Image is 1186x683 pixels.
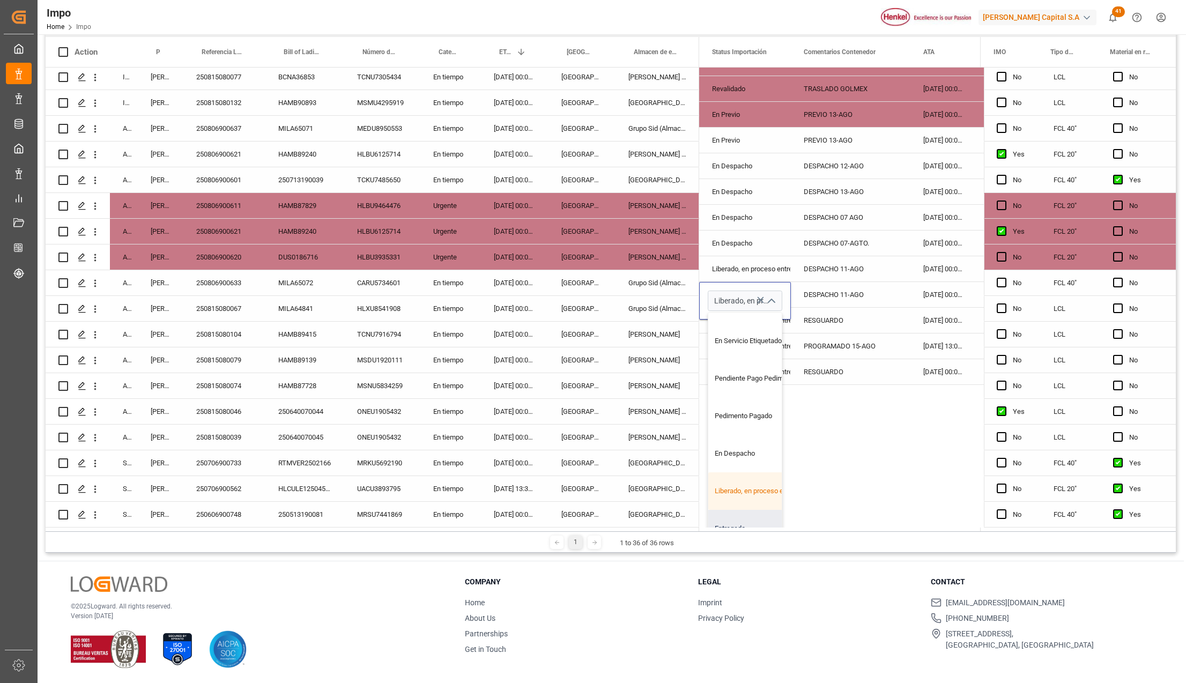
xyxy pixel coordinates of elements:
[708,510,809,547] div: Entregado
[910,205,975,230] div: [DATE] 00:00:00
[708,360,809,397] div: Pendiente Pago Pedimento
[548,476,616,501] div: [GEOGRAPHIC_DATA]
[110,322,138,347] div: Arrived
[698,598,722,607] a: Imprint
[344,142,420,167] div: HLBU6125714
[548,193,616,218] div: [GEOGRAPHIC_DATA]
[265,450,344,476] div: RTMVER2502166
[481,193,548,218] div: [DATE] 00:00:00
[47,5,91,21] div: Impo
[156,48,161,56] span: Persona responsable de seguimiento
[1110,48,1150,56] span: Material en resguardo Y/N
[984,90,1176,116] div: Press SPACE to select this row.
[712,128,778,153] div: En Previo
[712,154,778,179] div: En Despacho
[344,373,420,398] div: MSNU5834259
[548,244,616,270] div: [GEOGRAPHIC_DATA]
[791,256,910,281] div: DESPACHO 11-AGO
[548,270,616,295] div: [GEOGRAPHIC_DATA]
[110,373,138,398] div: Arrived
[548,142,616,167] div: [GEOGRAPHIC_DATA]
[265,476,344,501] div: HLCULE1250453700
[46,476,699,502] div: Press SPACE to select this row.
[284,48,322,56] span: Bill of Lading Number
[183,476,265,501] div: 250706900562
[481,450,548,476] div: [DATE] 00:00:00
[46,347,699,373] div: Press SPACE to select this row.
[265,167,344,192] div: 250713190039
[984,322,1176,347] div: Press SPACE to select this row.
[46,193,699,219] div: Press SPACE to select this row.
[46,142,699,167] div: Press SPACE to select this row.
[616,167,699,192] div: [GEOGRAPHIC_DATA]
[75,47,98,57] div: Action
[548,450,616,476] div: [GEOGRAPHIC_DATA]
[344,116,420,141] div: MEDU8950553
[46,450,699,476] div: Press SPACE to select this row.
[1041,193,1100,218] div: FCL 20"
[634,48,677,56] span: Almacen de entrega
[1041,167,1100,192] div: FCL 40"
[265,219,344,244] div: HAMB89240
[548,90,616,115] div: [GEOGRAPHIC_DATA]
[183,244,265,270] div: 250806900620
[420,476,481,501] div: En tiempo
[910,76,975,101] div: [DATE] 00:00:00
[1013,142,1028,167] div: Yes
[46,116,699,142] div: Press SPACE to select this row.
[1013,91,1028,115] div: No
[420,270,481,295] div: En tiempo
[791,153,910,179] div: DESPACHO 12-AGO
[46,244,699,270] div: Press SPACE to select this row.
[46,64,699,90] div: Press SPACE to select this row.
[46,322,699,347] div: Press SPACE to select this row.
[138,322,183,347] div: [PERSON_NAME]
[344,270,420,295] div: CARU5734601
[481,347,548,373] div: [DATE] 00:00:00
[138,347,183,373] div: [PERSON_NAME]
[344,502,420,527] div: MRSU7441869
[791,128,910,153] div: PREVIO 13-AGO
[46,90,699,116] div: Press SPACE to select this row.
[110,64,138,90] div: In progress
[465,645,506,654] a: Get in Touch
[616,244,699,270] div: [PERSON_NAME] Tlalnepantla
[984,399,1176,425] div: Press SPACE to select this row.
[1041,373,1100,398] div: LCL
[791,231,910,256] div: DESPACHO 07-AGTO.
[481,167,548,192] div: [DATE] 00:00:00
[420,399,481,424] div: En tiempo
[910,153,975,179] div: [DATE] 00:00:00
[110,116,138,141] div: Arrived
[183,502,265,527] div: 250606900748
[979,10,1096,25] div: [PERSON_NAME] Capital S.A
[110,450,138,476] div: Storage
[1041,219,1100,244] div: FCL 20"
[420,219,481,244] div: Urgente
[791,179,910,204] div: DESPACHO 13-AGO
[616,476,699,501] div: [GEOGRAPHIC_DATA]
[1129,116,1163,141] div: No
[910,282,975,307] div: [DATE] 00:00:00
[110,425,138,450] div: Arrived
[344,167,420,192] div: TCKU7485650
[138,219,183,244] div: [PERSON_NAME]
[923,48,935,56] span: ATA
[465,598,485,607] a: Home
[1041,90,1100,115] div: LCL
[791,333,910,359] div: PROGRAMADO 15-AGO
[984,347,1176,373] div: Press SPACE to select this row.
[46,167,699,193] div: Press SPACE to select this row.
[110,90,138,115] div: In progress
[46,270,699,296] div: Press SPACE to select this row.
[910,256,975,281] div: [DATE] 00:00:00
[344,193,420,218] div: HLBU9464476
[344,90,420,115] div: MSMU4295919
[183,399,265,424] div: 250815080046
[548,64,616,90] div: [GEOGRAPHIC_DATA]
[481,399,548,424] div: [DATE] 00:00:00
[138,373,183,398] div: [PERSON_NAME]
[1129,91,1163,115] div: No
[420,373,481,398] div: En tiempo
